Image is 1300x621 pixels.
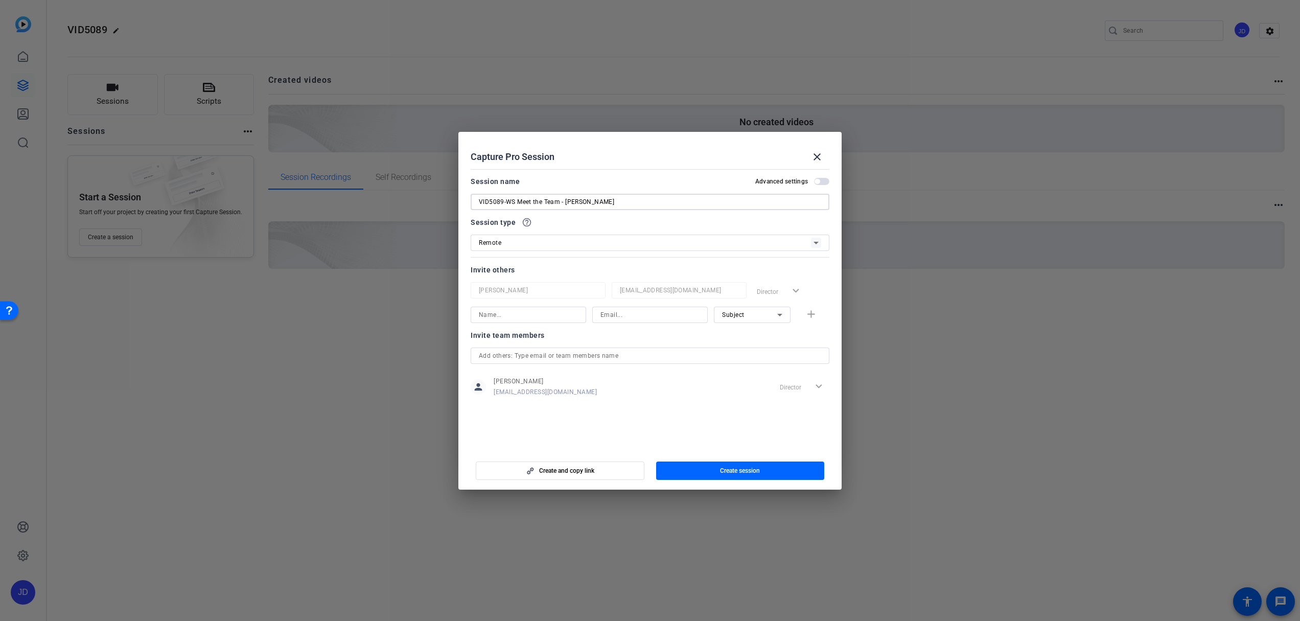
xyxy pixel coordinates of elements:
input: Email... [620,284,738,296]
span: Create and copy link [539,467,594,475]
mat-icon: help_outline [522,217,532,227]
mat-icon: close [811,151,823,163]
input: Name... [479,284,597,296]
span: Remote [479,239,501,246]
mat-icon: person [471,379,486,395]
button: Create and copy link [476,462,644,480]
input: Name... [479,309,578,321]
span: [EMAIL_ADDRESS][DOMAIN_NAME] [494,388,597,396]
button: Create session [656,462,825,480]
div: Session name [471,175,520,188]
input: Enter Session Name [479,196,821,208]
div: Invite team members [471,329,829,341]
span: Subject [722,311,745,318]
div: Capture Pro Session [471,145,829,169]
h2: Advanced settings [755,177,808,186]
span: Session type [471,216,516,228]
input: Email... [600,309,700,321]
span: Create session [720,467,760,475]
input: Add others: Type email or team members name [479,350,821,362]
span: [PERSON_NAME] [494,377,597,385]
div: Invite others [471,264,829,276]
